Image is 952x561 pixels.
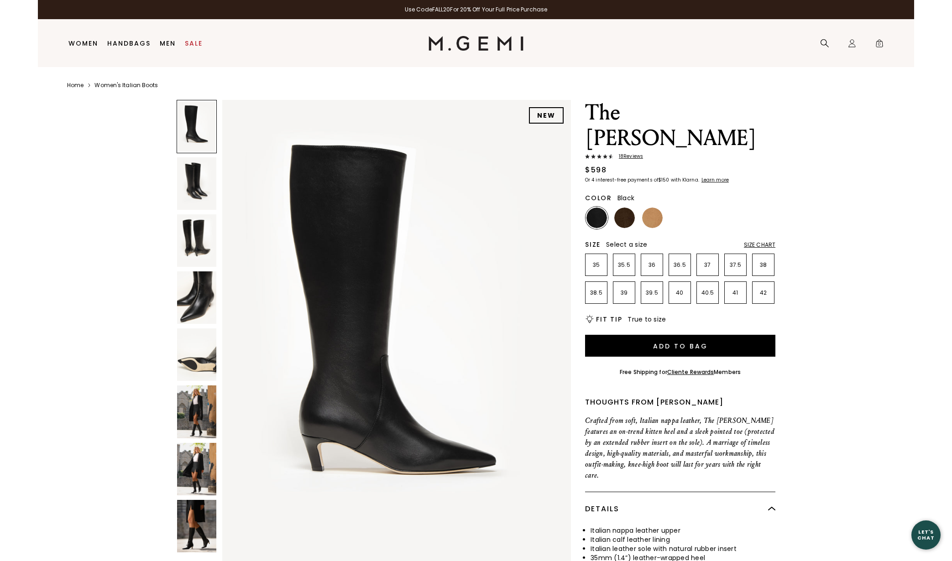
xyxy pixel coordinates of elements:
a: Sale [185,40,203,47]
p: 42 [753,289,774,296]
div: Details [585,492,775,526]
div: Size Chart [744,241,775,249]
p: 38 [753,261,774,269]
p: Crafted from soft, Italian nappa leather, The [PERSON_NAME] features an on-trend kitten heel and ... [585,415,775,481]
img: The Tina [177,271,216,324]
h2: Size [585,241,601,248]
img: The Tina [177,500,216,552]
p: 37 [697,261,718,269]
a: Learn more [701,177,729,183]
p: 36.5 [669,261,690,269]
img: The Tina [177,385,216,438]
div: Let's Chat [911,529,941,540]
a: Women's Italian Boots [94,82,158,89]
a: Handbags [107,40,151,47]
klarna-placement-style-body: with Klarna [671,177,701,183]
img: Biscuit [642,208,663,228]
p: 35 [586,261,607,269]
div: Free Shipping for Members [620,369,741,376]
p: 40 [669,289,690,296]
p: 38.5 [586,289,607,296]
span: 0 [875,41,884,50]
li: Italian calf leather lining [591,535,775,544]
a: Home [67,82,84,89]
strong: FALL20 [432,5,450,13]
a: Women [68,40,98,47]
p: 39.5 [641,289,663,296]
li: Italian leather sole with natural rubber insert [591,544,775,553]
span: Select a size [606,240,647,249]
h2: Color [585,194,612,202]
span: True to size [628,315,666,324]
p: 40.5 [697,289,718,296]
p: 35.5 [613,261,635,269]
img: The Tina [177,214,216,267]
div: NEW [529,107,564,124]
li: Italian nappa leather upper [591,526,775,535]
img: The Tina [177,443,216,495]
a: Men [160,40,176,47]
klarna-placement-style-amount: $150 [658,177,669,183]
img: Chocolate [614,208,635,228]
img: The Tina [177,328,216,381]
img: The Tina [177,157,216,210]
p: 41 [725,289,746,296]
div: Thoughts from [PERSON_NAME] [585,397,775,408]
p: 39 [613,289,635,296]
span: Black [617,193,634,203]
img: Black [586,208,607,228]
span: 18 Review s [613,154,643,159]
img: M.Gemi [429,36,524,51]
klarna-placement-style-cta: Learn more [701,177,729,183]
h1: The [PERSON_NAME] [585,100,775,151]
p: 36 [641,261,663,269]
h2: Fit Tip [596,316,622,323]
klarna-placement-style-body: Or 4 interest-free payments of [585,177,658,183]
div: $598 [585,165,607,176]
p: 37.5 [725,261,746,269]
a: 18Reviews [585,154,775,161]
button: Add to Bag [585,335,775,357]
a: Cliente Rewards [667,368,714,376]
